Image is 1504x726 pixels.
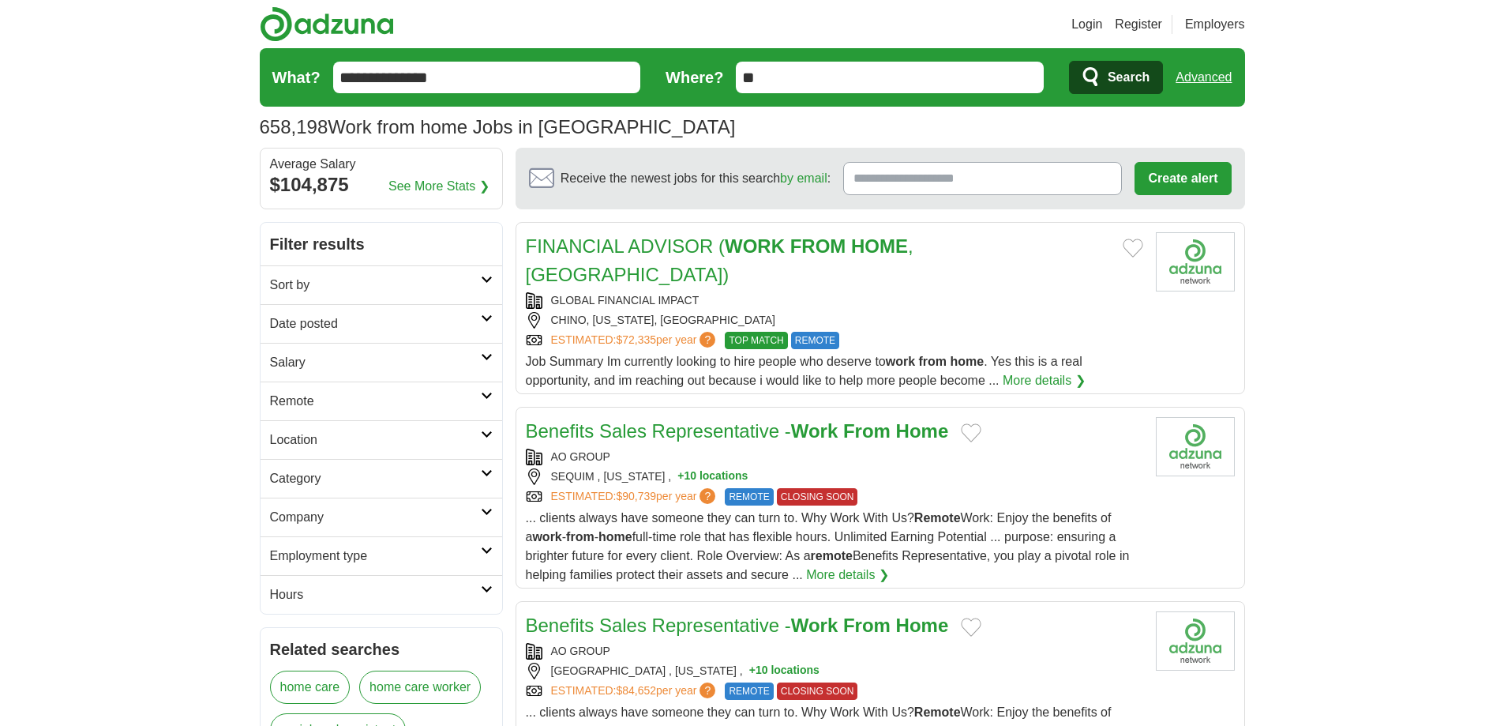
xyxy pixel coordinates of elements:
span: + [677,468,684,485]
span: $84,652 [616,684,656,697]
div: AO GROUP [526,449,1143,465]
strong: Work [791,615,838,636]
button: Add to favorite jobs [961,423,981,442]
h2: Sort by [270,276,481,295]
a: Register [1115,15,1162,34]
label: What? [272,66,321,89]
a: Benefits Sales Representative -Work From Home [526,420,949,442]
a: Employers [1185,15,1245,34]
strong: home [598,530,632,544]
strong: work [886,355,915,368]
span: REMOTE [725,488,773,506]
h2: Location [270,431,481,450]
button: Create alert [1135,162,1231,195]
h2: Remote [270,392,481,411]
span: ... clients always have someone they can turn to. Why Work With Us? Work: Enjoy the benefits of a... [526,511,1130,581]
span: $72,335 [616,333,656,346]
span: TOP MATCH [725,332,787,349]
strong: home [951,355,985,368]
img: Company logo [1156,232,1235,292]
div: [GEOGRAPHIC_DATA] , [US_STATE] , [526,663,1143,679]
a: ESTIMATED:$84,652per year? [551,683,719,700]
a: Company [261,498,502,536]
img: Adzuna logo [260,6,394,42]
button: Add to favorite jobs [1123,239,1143,258]
span: REMOTE [791,332,839,349]
div: CHINO, [US_STATE], [GEOGRAPHIC_DATA] [526,312,1143,329]
a: Benefits Sales Representative -Work From Home [526,615,949,636]
h2: Category [270,469,481,488]
strong: WORK [725,235,785,257]
a: ESTIMATED:$90,739per year? [551,488,719,506]
a: by email [780,171,827,185]
h2: Company [270,508,481,527]
span: CLOSING SOON [777,683,858,700]
span: CLOSING SOON [777,488,858,506]
span: Job Summary Im currently looking to hire people who deserve to . Yes this is a real opportunity, ... [526,355,1082,387]
a: Hours [261,575,502,614]
a: Login [1071,15,1102,34]
h2: Employment type [270,547,481,566]
strong: HOME [851,235,908,257]
span: $90,739 [616,490,656,502]
h2: Related searches [270,638,493,661]
div: GLOBAL FINANCIAL IMPACT [526,292,1143,309]
button: +10 locations [749,663,820,679]
span: ? [699,683,715,698]
strong: From [843,420,891,442]
button: Add to favorite jobs [961,618,981,637]
button: +10 locations [677,468,748,485]
img: Company logo [1156,417,1235,476]
strong: Home [896,615,949,636]
span: REMOTE [725,683,773,700]
span: Search [1108,62,1150,93]
h2: Filter results [261,223,502,265]
strong: from [919,355,947,368]
span: + [749,663,756,679]
div: $104,875 [270,171,493,199]
h1: Work from home Jobs in [GEOGRAPHIC_DATA] [260,116,736,137]
a: Employment type [261,536,502,575]
a: More details ❯ [806,566,889,585]
a: home care worker [359,671,481,704]
strong: work [532,530,561,544]
a: Advanced [1176,62,1232,93]
span: 658,198 [260,113,328,141]
div: Average Salary [270,158,493,171]
a: Sort by [261,265,502,304]
img: Company logo [1156,611,1235,671]
a: Category [261,459,502,498]
label: Where? [666,66,723,89]
h2: Date posted [270,314,481,333]
span: Receive the newest jobs for this search : [561,169,831,188]
a: ESTIMATED:$72,335per year? [551,332,719,349]
span: ? [699,488,715,504]
a: FINANCIAL ADVISOR (WORK FROM HOME, [GEOGRAPHIC_DATA]) [526,235,913,285]
a: Remote [261,382,502,420]
span: ? [699,332,715,348]
strong: Remote [914,705,961,719]
a: More details ❯ [1003,371,1086,390]
strong: FROM [790,235,846,257]
a: Salary [261,343,502,382]
strong: Work [791,420,838,442]
h2: Salary [270,353,481,372]
strong: From [843,615,891,636]
div: SEQUIM , [US_STATE] , [526,468,1143,485]
strong: Home [896,420,949,442]
a: Date posted [261,304,502,343]
a: See More Stats ❯ [388,177,489,196]
strong: from [566,530,594,544]
a: Location [261,420,502,459]
div: AO GROUP [526,643,1143,660]
h2: Hours [270,585,481,604]
strong: Remote [914,511,961,525]
button: Search [1069,61,1163,94]
strong: remote [811,549,853,562]
a: home care [270,671,351,704]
